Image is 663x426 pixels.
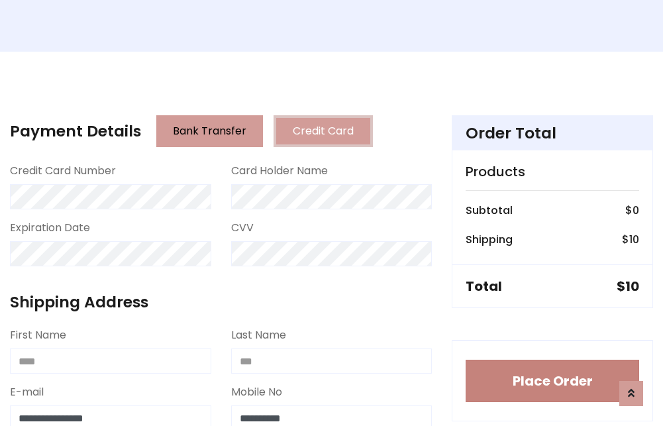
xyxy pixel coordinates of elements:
[466,360,639,402] button: Place Order
[274,115,373,147] button: Credit Card
[10,122,141,140] h4: Payment Details
[231,327,286,343] label: Last Name
[231,384,282,400] label: Mobile No
[10,327,66,343] label: First Name
[10,220,90,236] label: Expiration Date
[629,232,639,247] span: 10
[10,384,44,400] label: E-mail
[622,233,639,246] h6: $
[231,220,254,236] label: CVV
[633,203,639,218] span: 0
[10,293,432,311] h4: Shipping Address
[617,278,639,294] h5: $
[466,124,639,142] h4: Order Total
[466,164,639,180] h5: Products
[625,204,639,217] h6: $
[466,278,502,294] h5: Total
[466,233,513,246] h6: Shipping
[625,277,639,295] span: 10
[156,115,263,147] button: Bank Transfer
[10,163,116,179] label: Credit Card Number
[466,204,513,217] h6: Subtotal
[231,163,328,179] label: Card Holder Name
